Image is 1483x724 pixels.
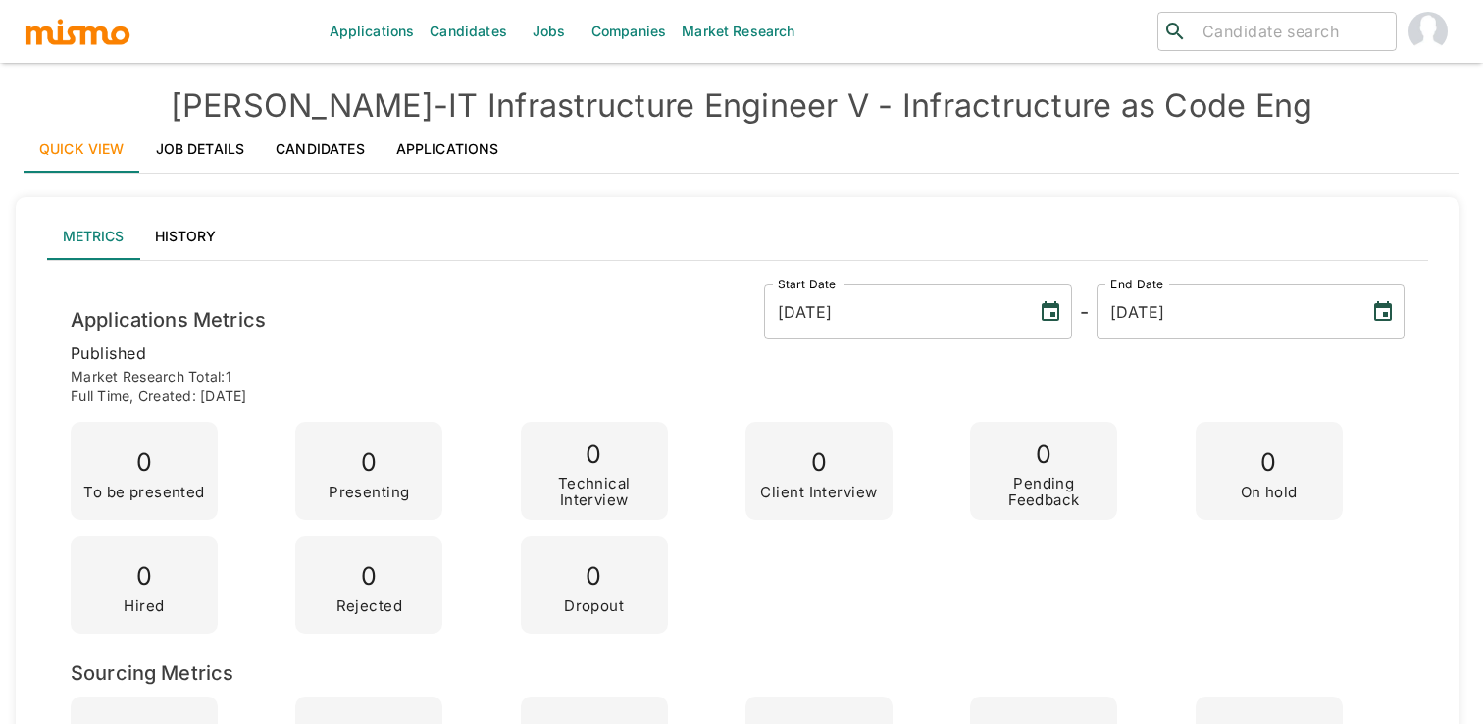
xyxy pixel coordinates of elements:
[71,657,1405,689] h6: Sourcing Metrics
[336,555,403,598] p: 0
[139,213,231,260] button: History
[1031,292,1070,332] button: Choose date, selected date is Sep 8, 2025
[47,213,1428,260] div: lab API tabs example
[764,284,1023,339] input: MM/DD/YYYY
[564,598,624,615] p: Dropout
[71,339,1405,367] p: published
[1241,485,1298,501] p: On hold
[124,555,164,598] p: 0
[124,598,164,615] p: Hired
[140,126,261,173] a: Job Details
[83,441,205,485] p: 0
[564,555,624,598] p: 0
[760,441,877,485] p: 0
[760,485,877,501] p: Client Interview
[71,387,1405,406] p: Full time , Created: [DATE]
[47,213,139,260] button: Metrics
[1241,441,1298,485] p: 0
[71,367,1405,387] p: Market Research Total: 1
[778,276,837,292] label: Start Date
[24,126,140,173] a: Quick View
[71,304,266,336] h6: Applications Metrics
[1408,12,1448,51] img: Gabriel Hernandez
[24,86,1459,126] h4: [PERSON_NAME] - IT Infrastructure Engineer V - Infractructure as Code Eng
[1363,292,1403,332] button: Choose date, selected date is Sep 18, 2025
[1110,276,1163,292] label: End Date
[83,485,205,501] p: To be presented
[329,441,409,485] p: 0
[24,17,131,46] img: logo
[381,126,515,173] a: Applications
[1195,18,1388,45] input: Candidate search
[978,476,1109,508] p: Pending Feedback
[978,434,1109,477] p: 0
[260,126,381,173] a: Candidates
[1097,284,1355,339] input: MM/DD/YYYY
[329,485,409,501] p: Presenting
[1080,296,1089,328] h6: -
[529,434,660,477] p: 0
[336,598,403,615] p: Rejected
[529,476,660,508] p: Technical Interview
